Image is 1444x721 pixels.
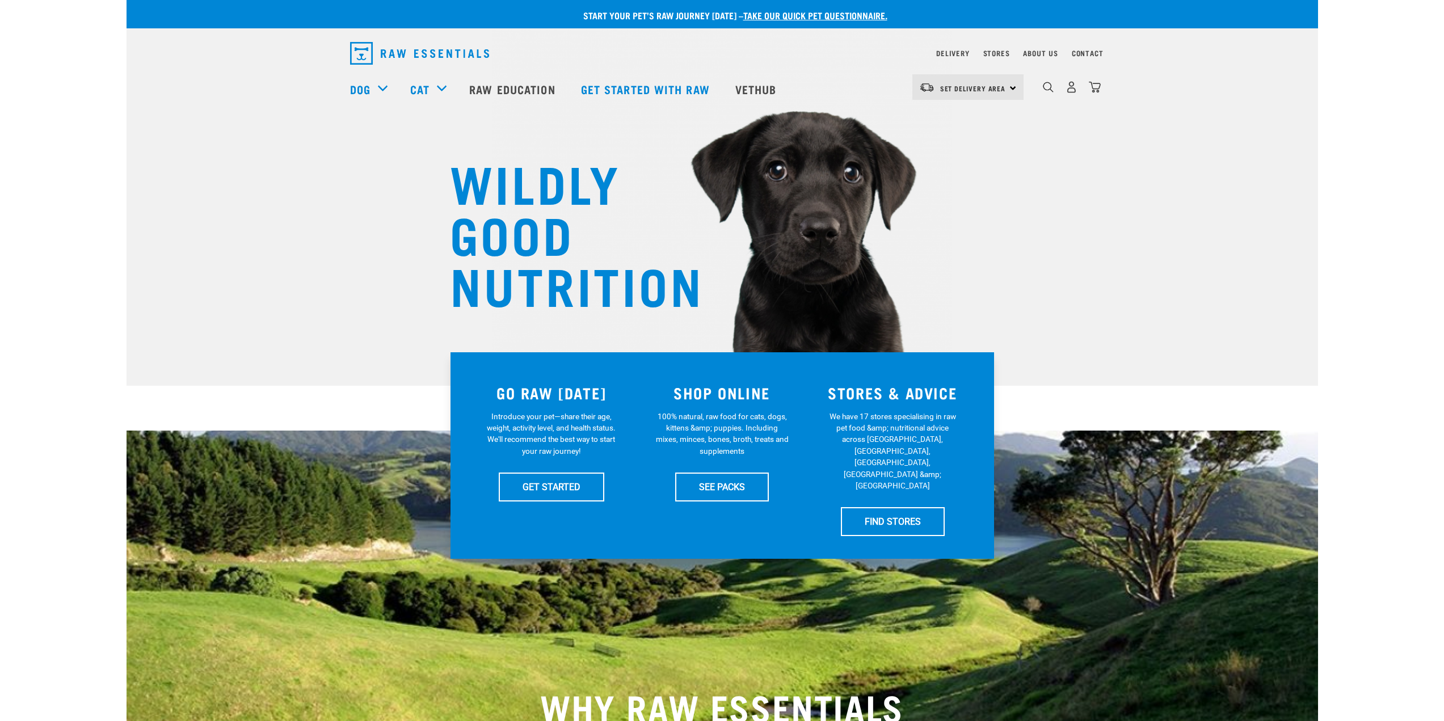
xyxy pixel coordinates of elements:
p: Introduce your pet—share their age, weight, activity level, and health status. We'll recommend th... [485,411,618,457]
a: Get started with Raw [570,66,724,112]
a: FIND STORES [841,507,945,536]
img: home-icon-1@2x.png [1043,82,1054,92]
p: We have 17 stores specialising in raw pet food &amp; nutritional advice across [GEOGRAPHIC_DATA],... [826,411,959,492]
a: About Us [1023,51,1058,55]
p: Start your pet’s raw journey [DATE] – [135,9,1327,22]
h1: WILDLY GOOD NUTRITION [450,156,677,309]
h3: STORES & ADVICE [814,384,971,402]
a: Vethub [724,66,791,112]
img: van-moving.png [919,82,934,92]
nav: dropdown navigation [127,66,1318,112]
a: Raw Education [458,66,569,112]
img: user.png [1066,81,1077,93]
p: 100% natural, raw food for cats, dogs, kittens &amp; puppies. Including mixes, minces, bones, bro... [655,411,789,457]
img: home-icon@2x.png [1089,81,1101,93]
a: Dog [350,81,371,98]
a: SEE PACKS [675,473,769,501]
a: Contact [1072,51,1104,55]
a: Cat [410,81,430,98]
h3: GO RAW [DATE] [473,384,630,402]
nav: dropdown navigation [341,37,1104,69]
a: take our quick pet questionnaire. [743,12,887,18]
span: Set Delivery Area [940,86,1006,90]
a: GET STARTED [499,473,604,501]
h3: SHOP ONLINE [643,384,801,402]
a: Delivery [936,51,969,55]
a: Stores [983,51,1010,55]
img: Raw Essentials Logo [350,42,489,65]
